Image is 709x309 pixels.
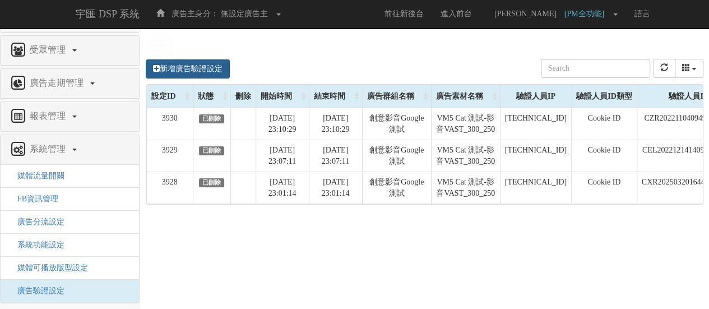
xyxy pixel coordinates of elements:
span: 已刪除 [199,146,225,155]
div: 設定ID [147,85,193,108]
td: [TECHNICAL_ID] [500,172,571,204]
td: VM5 Cat 測試-影音VAST_300_250 [431,172,500,204]
div: 結束時間 [309,85,362,108]
td: 創意影音Google測試 [362,172,431,204]
a: 廣告驗證設定 [9,287,64,295]
td: VM5 Cat 測試-影音VAST_300_250 [431,140,500,172]
a: 系統功能設定 [9,241,64,249]
td: [DATE] 23:10:29 [256,108,309,140]
div: 廣告群組名稱 [363,85,431,108]
div: 廣告素材名稱 [432,85,500,108]
td: 創意影音Google測試 [362,108,431,140]
button: refresh [653,59,675,78]
span: 廣告主身分： [172,10,219,18]
td: [DATE] 23:01:14 [309,172,362,204]
div: 狀態 [193,85,230,108]
input: Search [541,59,650,78]
div: 驗證人員ID類型 [572,85,637,108]
td: 3929 [147,140,193,172]
span: [PM全功能] [564,10,610,18]
div: 驗證人員IP [501,85,571,108]
div: Columns [675,59,704,78]
td: [TECHNICAL_ID] [500,140,571,172]
a: 廣告分流設定 [9,218,64,226]
td: Cookie ID [571,108,637,140]
td: Cookie ID [571,172,637,204]
a: 新增廣告驗證設定 [146,59,230,79]
a: 受眾管理 [9,41,131,59]
span: 報表管理 [27,111,71,121]
span: 已刪除 [199,114,225,123]
td: [DATE] 23:10:29 [309,108,362,140]
span: 系統管理 [27,144,71,154]
td: [DATE] 23:07:11 [309,140,362,172]
td: Cookie ID [571,140,637,172]
span: 廣告走期管理 [27,78,89,87]
td: VM5 Cat 測試-影音VAST_300_250 [431,108,500,140]
td: 3930 [147,108,193,140]
span: [PERSON_NAME] [489,10,562,18]
span: 無設定廣告主 [221,10,268,18]
div: 開始時間 [256,85,309,108]
a: 系統管理 [9,141,131,159]
a: 媒體流量開關 [9,172,64,180]
td: 3928 [147,172,193,204]
a: FB資訊管理 [9,195,58,203]
button: columns [675,59,704,78]
span: 已刪除 [199,178,225,187]
td: [DATE] 23:01:14 [256,172,309,204]
div: 刪除 [231,85,256,108]
td: 創意影音Google測試 [362,140,431,172]
a: 廣告走期管理 [9,75,131,93]
a: 媒體可播放版型設定 [9,264,88,272]
td: [TECHNICAL_ID] [500,108,571,140]
span: 受眾管理 [27,45,71,54]
td: [DATE] 23:07:11 [256,140,309,172]
a: 報表管理 [9,108,131,126]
